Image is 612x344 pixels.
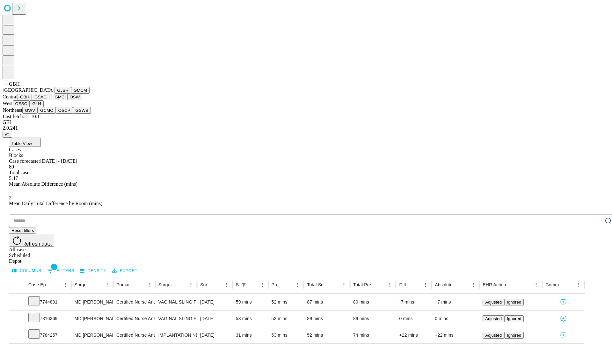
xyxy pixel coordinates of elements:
span: Ignored [507,316,521,321]
button: GLH [30,100,43,107]
div: Certified Nurse Anesthetist [116,327,152,343]
button: Sort [213,280,222,289]
span: 5.47 [9,176,18,181]
div: 74 mins [353,327,393,343]
button: Menu [145,280,154,289]
div: Absolute Difference [435,282,459,287]
button: Expand [12,313,22,325]
div: 59 mins [236,294,265,310]
button: Sort [284,280,293,289]
span: West [3,101,13,106]
button: Sort [136,280,145,289]
div: 53 mins [272,327,301,343]
button: Sort [376,280,385,289]
span: Case forecaster [9,158,40,164]
span: [GEOGRAPHIC_DATA] [3,87,55,93]
span: GBH [9,81,20,87]
button: Reset filters [9,227,36,234]
div: 7816369 [28,311,68,327]
div: 7784257 [28,327,68,343]
div: Case Epic Id [28,282,51,287]
span: [DATE] - [DATE] [40,158,77,164]
div: MD [PERSON_NAME] [PERSON_NAME] Md [75,327,110,343]
button: Sort [412,280,421,289]
button: Table View [9,138,41,147]
button: Show filters [239,280,248,289]
button: Ignored [504,332,524,339]
button: Menu [258,280,267,289]
button: Expand [12,297,22,308]
div: -7 mins [399,294,428,310]
div: +7 mins [435,294,476,310]
button: Menu [574,280,583,289]
div: Total Predicted Duration [353,282,376,287]
span: Mean Daily Total Difference by Room (mins) [9,201,102,206]
div: +22 mins [399,327,428,343]
button: @ [3,131,12,138]
div: 0 mins [435,311,476,327]
div: 52 mins [272,294,301,310]
div: Certified Nurse Anesthetist [116,311,152,327]
button: Ignored [504,315,524,322]
button: Show filters [46,266,76,276]
span: Last fetch: 21:10:11 [3,114,42,119]
button: GCMC [38,107,56,114]
button: GSWB [73,107,91,114]
button: Refresh data [9,234,54,247]
div: 7744891 [28,294,68,310]
button: GMC [52,94,67,100]
button: Sort [178,280,186,289]
span: Central [3,94,18,99]
div: [DATE] [200,327,229,343]
div: 31 mins [236,327,265,343]
div: Difference [399,282,412,287]
button: Adjusted [483,299,504,305]
div: Primary Service [116,282,135,287]
div: 89 mins [307,311,347,327]
div: Certified Nurse Anesthetist [116,294,152,310]
button: OSCP [56,107,73,114]
button: Menu [222,280,231,289]
div: Surgery Name [158,282,177,287]
div: 53 mins [272,311,301,327]
button: OSW [67,94,83,100]
span: 80 [9,164,14,169]
span: Reset filters [11,228,34,233]
span: Refresh data [22,241,52,247]
button: GBH [18,94,32,100]
button: OSSC [13,100,30,107]
div: 1 active filter [239,280,248,289]
button: GJSH [55,87,71,94]
span: Adjusted [485,300,502,305]
div: 53 mins [236,311,265,327]
div: 87 mins [307,294,347,310]
div: MD [PERSON_NAME] [PERSON_NAME] Md [75,294,110,310]
div: +22 mins [435,327,476,343]
button: Menu [339,280,348,289]
button: Density [78,266,108,276]
button: Menu [469,280,478,289]
button: Expand [12,330,22,341]
div: GEI [3,119,609,125]
div: Total Scheduled Duration [307,282,330,287]
button: Sort [52,280,61,289]
button: Sort [331,280,339,289]
div: Comments [545,282,564,287]
button: Sort [249,280,258,289]
button: Select columns [11,266,43,276]
div: EHR Action [483,282,506,287]
button: Menu [421,280,430,289]
div: IMPLANTATION NEUROSTIMULATOR SACRAL NERVE [158,327,194,343]
div: [DATE] [200,311,229,327]
div: Surgeon Name [75,282,93,287]
button: Adjusted [483,315,504,322]
button: GWV [22,107,38,114]
button: Sort [506,280,515,289]
div: Surgery Date [200,282,213,287]
button: Menu [532,280,541,289]
button: Ignored [504,299,524,305]
button: Menu [385,280,394,289]
span: Table View [11,141,32,146]
span: @ [5,132,10,137]
div: MD [PERSON_NAME] [PERSON_NAME] Md [75,311,110,327]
